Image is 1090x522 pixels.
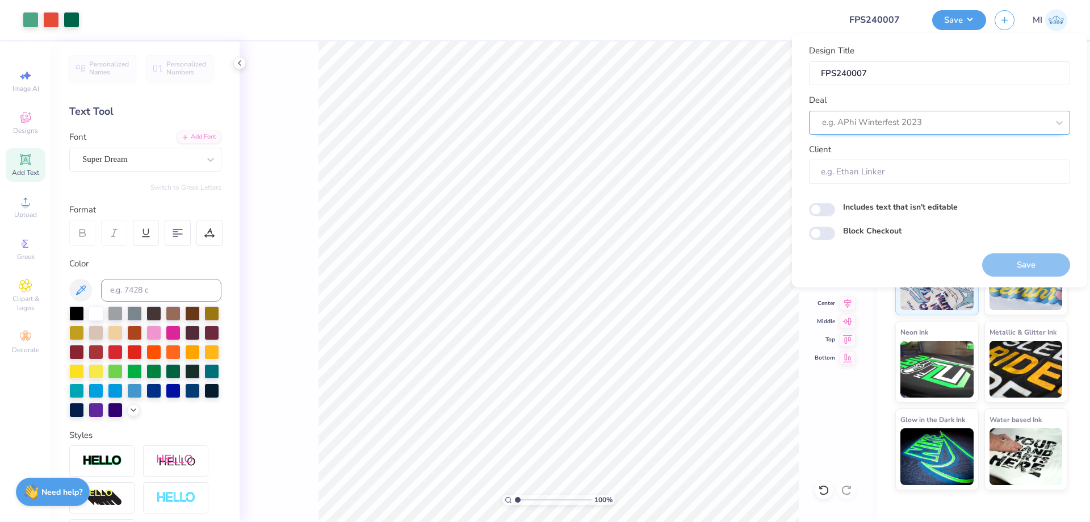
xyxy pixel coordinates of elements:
[69,257,221,270] div: Color
[843,225,902,237] label: Block Checkout
[809,160,1070,184] input: e.g. Ethan Linker
[990,326,1057,338] span: Metallic & Glitter Ink
[12,168,39,177] span: Add Text
[843,201,958,213] label: Includes text that isn't editable
[809,94,827,107] label: Deal
[12,84,39,93] span: Image AI
[815,336,835,344] span: Top
[13,126,38,135] span: Designs
[101,279,221,302] input: e.g. 7428 c
[840,9,924,31] input: Untitled Design
[177,131,221,144] div: Add Font
[932,10,986,30] button: Save
[900,414,965,425] span: Glow in the Dark Ink
[17,252,35,261] span: Greek
[815,318,835,325] span: Middle
[594,495,613,505] span: 100 %
[900,428,974,485] img: Glow in the Dark Ink
[990,341,1063,398] img: Metallic & Glitter Ink
[166,60,207,76] span: Personalized Numbers
[1033,9,1067,31] a: MI
[1045,9,1067,31] img: Mark Isaac
[156,491,196,504] img: Negative Space
[41,487,82,498] strong: Need help?
[815,354,835,362] span: Bottom
[14,210,37,219] span: Upload
[990,414,1042,425] span: Water based Ink
[990,428,1063,485] img: Water based Ink
[69,429,221,442] div: Styles
[815,299,835,307] span: Center
[6,294,45,312] span: Clipart & logos
[89,60,129,76] span: Personalized Names
[900,341,974,398] img: Neon Ink
[69,104,221,119] div: Text Tool
[82,454,122,467] img: Stroke
[809,44,854,57] label: Design Title
[156,454,196,468] img: Shadow
[82,489,122,507] img: 3d Illusion
[1033,14,1042,27] span: MI
[12,345,39,354] span: Decorate
[900,326,928,338] span: Neon Ink
[69,131,86,144] label: Font
[809,143,831,156] label: Client
[69,203,223,216] div: Format
[150,183,221,192] button: Switch to Greek Letters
